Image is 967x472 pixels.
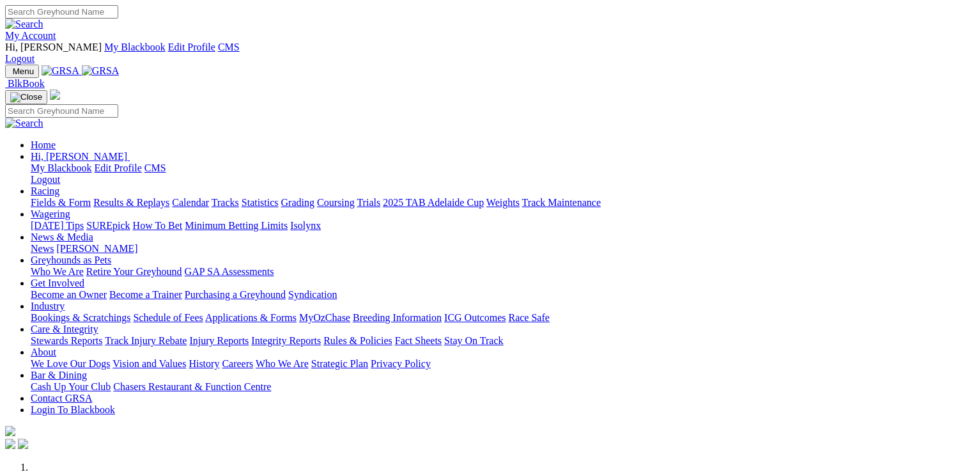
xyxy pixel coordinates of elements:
[256,358,309,369] a: Who We Are
[93,197,169,208] a: Results & Replays
[144,162,166,173] a: CMS
[5,439,15,449] img: facebook.svg
[31,312,130,323] a: Bookings & Scratchings
[5,65,39,78] button: Toggle navigation
[31,335,102,346] a: Stewards Reports
[31,151,127,162] span: Hi, [PERSON_NAME]
[31,255,111,265] a: Greyhounds as Pets
[212,197,239,208] a: Tracks
[133,312,203,323] a: Schedule of Fees
[522,197,601,208] a: Track Maintenance
[31,289,107,300] a: Become an Owner
[82,65,120,77] img: GRSA
[31,266,962,278] div: Greyhounds as Pets
[105,335,187,346] a: Track Injury Rebate
[18,439,28,449] img: twitter.svg
[189,335,249,346] a: Injury Reports
[5,19,43,30] img: Search
[31,220,84,231] a: [DATE] Tips
[50,90,60,100] img: logo-grsa-white.png
[251,335,321,346] a: Integrity Reports
[395,335,442,346] a: Fact Sheets
[31,358,110,369] a: We Love Our Dogs
[31,208,70,219] a: Wagering
[31,370,87,381] a: Bar & Dining
[5,426,15,436] img: logo-grsa-white.png
[383,197,484,208] a: 2025 TAB Adelaide Cup
[508,312,549,323] a: Race Safe
[222,358,253,369] a: Careers
[444,335,503,346] a: Stay On Track
[185,289,286,300] a: Purchasing a Greyhound
[113,381,271,392] a: Chasers Restaurant & Function Centre
[5,30,56,41] a: My Account
[31,197,91,208] a: Fields & Form
[86,266,182,277] a: Retire Your Greyhound
[31,289,962,301] div: Get Involved
[218,42,240,52] a: CMS
[281,197,314,208] a: Grading
[31,220,962,232] div: Wagering
[353,312,442,323] a: Breeding Information
[8,78,45,89] span: BlkBook
[10,92,42,102] img: Close
[31,358,962,370] div: About
[371,358,431,369] a: Privacy Policy
[189,358,219,369] a: History
[31,139,56,150] a: Home
[31,347,56,358] a: About
[31,381,111,392] a: Cash Up Your Club
[31,232,93,242] a: News & Media
[205,312,297,323] a: Applications & Forms
[486,197,520,208] a: Weights
[299,312,350,323] a: MyOzChase
[31,162,962,185] div: Hi, [PERSON_NAME]
[5,90,47,104] button: Toggle navigation
[56,243,137,254] a: [PERSON_NAME]
[290,220,321,231] a: Isolynx
[5,42,962,65] div: My Account
[5,118,43,129] img: Search
[5,104,118,118] input: Search
[323,335,392,346] a: Rules & Policies
[31,301,65,311] a: Industry
[31,393,92,404] a: Contact GRSA
[31,312,962,324] div: Industry
[13,67,34,76] span: Menu
[5,78,45,89] a: BlkBook
[172,197,209,208] a: Calendar
[31,278,84,288] a: Get Involved
[31,243,54,254] a: News
[31,174,60,185] a: Logout
[31,243,962,255] div: News & Media
[31,404,115,415] a: Login To Blackbook
[31,335,962,347] div: Care & Integrity
[112,358,186,369] a: Vision and Values
[5,53,35,64] a: Logout
[317,197,355,208] a: Coursing
[242,197,279,208] a: Statistics
[185,266,274,277] a: GAP SA Assessments
[109,289,182,300] a: Become a Trainer
[104,42,166,52] a: My Blackbook
[31,266,84,277] a: Who We Are
[31,185,59,196] a: Racing
[86,220,130,231] a: SUREpick
[31,324,98,334] a: Care & Integrity
[168,42,215,52] a: Edit Profile
[444,312,506,323] a: ICG Outcomes
[31,197,962,208] div: Racing
[133,220,183,231] a: How To Bet
[31,381,962,393] div: Bar & Dining
[31,162,92,173] a: My Blackbook
[288,289,337,300] a: Syndication
[311,358,368,369] a: Strategic Plan
[357,197,380,208] a: Trials
[5,5,118,19] input: Search
[31,151,130,162] a: Hi, [PERSON_NAME]
[185,220,288,231] a: Minimum Betting Limits
[95,162,142,173] a: Edit Profile
[5,42,102,52] span: Hi, [PERSON_NAME]
[42,65,79,77] img: GRSA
